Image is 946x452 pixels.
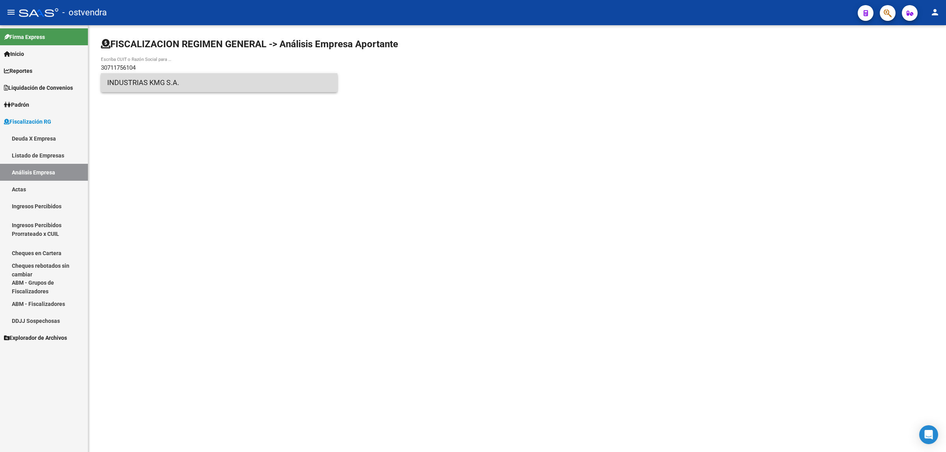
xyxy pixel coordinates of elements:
[4,333,67,342] span: Explorador de Archivos
[107,73,331,92] span: INDUSTRIAS KMG S.A.
[930,7,940,17] mat-icon: person
[4,117,51,126] span: Fiscalización RG
[4,33,45,41] span: Firma Express
[62,4,107,21] span: - ostvendra
[101,38,398,50] h1: FISCALIZACION REGIMEN GENERAL -> Análisis Empresa Aportante
[4,50,24,58] span: Inicio
[919,425,938,444] div: Open Intercom Messenger
[4,67,32,75] span: Reportes
[4,83,73,92] span: Liquidación de Convenios
[6,7,16,17] mat-icon: menu
[4,100,29,109] span: Padrón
